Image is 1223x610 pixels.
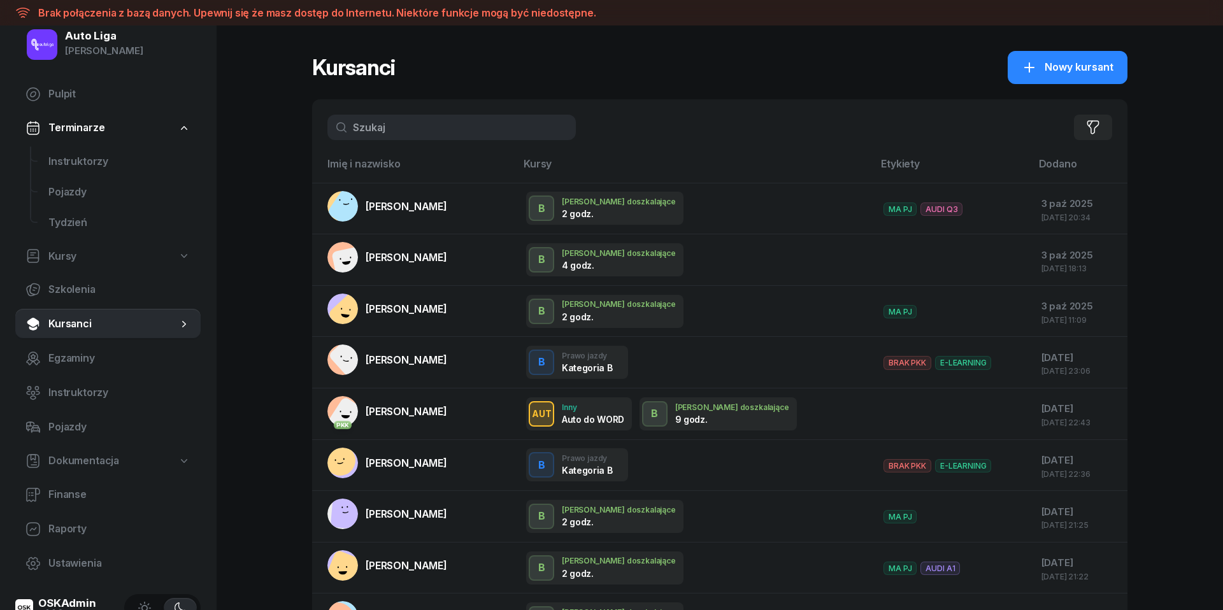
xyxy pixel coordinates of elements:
span: Szkolenia [48,281,190,298]
a: Tydzień [38,208,201,238]
span: Nowy kursant [1045,59,1113,76]
div: Kategoria B [562,362,612,373]
button: B [529,299,554,324]
a: [PERSON_NAME] [327,499,447,529]
a: Pulpit [15,79,201,110]
div: Auto Liga [65,31,143,41]
div: [PERSON_NAME] [65,43,143,59]
a: Ustawienia [15,548,201,579]
a: [PERSON_NAME] [327,294,447,324]
a: [PERSON_NAME] [327,191,447,222]
span: Raporty [48,521,190,537]
span: E-LEARNING [935,459,991,472]
div: 3 paź 2025 [1041,247,1118,264]
div: [PERSON_NAME] doszkalające [562,197,676,206]
div: [DATE] 18:13 [1041,264,1118,273]
button: Nowy kursant [1008,51,1127,84]
div: [PERSON_NAME] doszkalające [562,249,676,257]
div: [DATE] [1041,504,1118,520]
span: Instruktorzy [48,385,190,401]
div: 2 godz. [562,568,628,579]
div: [PERSON_NAME] doszkalające [562,506,676,514]
span: Dokumentacja [48,453,119,469]
a: Szkolenia [15,274,201,305]
div: 9 godz. [675,414,741,425]
button: B [529,195,554,221]
div: 2 godz. [562,516,628,527]
div: [DATE] [1041,350,1118,366]
span: Kursy [48,248,76,265]
div: Prawo jazdy [562,351,612,360]
button: B [529,504,554,529]
div: OSKAdmin [38,598,96,609]
div: [DATE] 11:09 [1041,316,1118,324]
div: B [533,198,550,220]
div: B [533,455,550,476]
span: Instruktorzy [48,153,190,170]
span: [PERSON_NAME] [366,302,447,315]
span: AUDI A1 [920,562,960,575]
h1: Kursanci [312,56,395,79]
span: BRAK PKK [883,459,931,472]
div: B [646,403,663,425]
div: B [533,351,550,373]
a: Dokumentacja [15,446,201,476]
div: 2 godz. [562,208,628,219]
button: B [642,401,668,427]
div: Kategoria B [562,465,612,476]
span: [PERSON_NAME] [366,200,447,213]
a: [PERSON_NAME] [327,550,447,581]
button: B [529,555,554,581]
a: Kursy [15,242,201,271]
a: Instruktorzy [38,146,201,177]
a: Raporty [15,514,201,544]
a: Kursanci [15,309,201,339]
div: B [533,506,550,527]
button: B [529,350,554,375]
span: BRAK PKK [883,356,931,369]
a: Egzaminy [15,343,201,374]
span: Terminarze [48,120,104,136]
div: [PERSON_NAME] doszkalające [562,557,676,565]
a: Pojazdy [38,177,201,208]
div: Prawo jazdy [562,454,612,462]
th: Dodano [1031,155,1128,183]
div: B [533,301,550,322]
div: [PERSON_NAME] doszkalające [675,403,789,411]
input: Szukaj [327,115,576,140]
div: [DATE] 22:36 [1041,470,1118,478]
span: Finanse [48,486,190,503]
div: [DATE] [1041,401,1118,417]
div: B [533,249,550,271]
span: E-LEARNING [935,356,991,369]
span: Pojazdy [48,419,190,436]
span: AUDI Q3 [920,202,962,216]
div: [DATE] 20:34 [1041,213,1118,222]
div: Inny [562,403,624,411]
span: [PERSON_NAME] [366,353,447,366]
div: PKK [334,421,352,429]
span: Tydzień [48,215,190,231]
div: 2 godz. [562,311,628,322]
a: [PERSON_NAME] [327,242,447,273]
a: [PERSON_NAME] [327,448,447,478]
div: [DATE] 21:22 [1041,572,1118,581]
a: PKK[PERSON_NAME] [327,396,447,427]
span: [PERSON_NAME] [366,559,447,572]
div: B [533,557,550,579]
span: Egzaminy [48,350,190,367]
div: Auto do WORD [562,414,624,425]
div: [PERSON_NAME] doszkalające [562,300,676,308]
div: [DATE] [1041,555,1118,571]
span: Pulpit [48,86,190,103]
div: 3 paź 2025 [1041,195,1118,212]
span: [PERSON_NAME] [366,405,447,418]
a: Finanse [15,479,201,510]
button: B [529,247,554,273]
button: AUT [529,401,554,427]
th: Kursy [516,155,873,183]
div: 3 paź 2025 [1041,298,1118,315]
div: [DATE] 22:43 [1041,418,1118,427]
div: [DATE] 23:06 [1041,367,1118,375]
th: Imię i nazwisko [312,155,516,183]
